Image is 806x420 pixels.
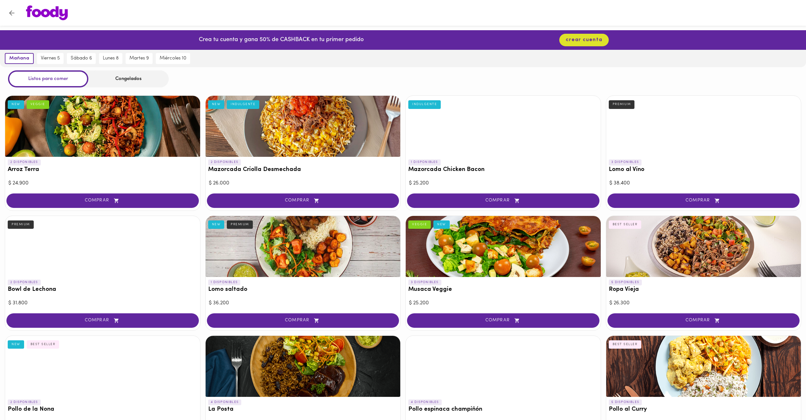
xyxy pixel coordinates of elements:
[5,53,34,64] button: mañana
[408,166,598,173] h3: Mazorcada Chicken Bacon
[26,5,68,20] img: logo.png
[409,299,598,307] div: $ 25.200
[566,37,602,43] span: crear cuenta
[609,180,798,187] div: $ 38.400
[99,53,122,64] button: lunes 8
[209,299,397,307] div: $ 36.200
[415,318,591,323] span: COMPRAR
[8,299,197,307] div: $ 31.800
[616,198,792,203] span: COMPRAR
[408,100,441,109] div: INDULGENTE
[606,216,801,277] div: Ropa Vieja
[5,96,200,157] div: Arroz Terra
[27,340,59,349] div: BEST SELLER
[208,100,225,109] div: NEW
[37,53,64,64] button: viernes 5
[215,198,391,203] span: COMPRAR
[609,280,642,285] p: 5 DISPONIBLES
[8,166,198,173] h3: Arroz Terra
[407,313,599,328] button: COMPRAR
[408,406,598,413] h3: Pollo espinaca champiñón
[406,216,601,277] div: Musaca Veggie
[408,159,441,165] p: 1 DISPONIBLES
[103,56,119,61] span: lunes 8
[408,286,598,293] h3: Musaca Veggie
[208,166,398,173] h3: Mazorcada Criolla Desmechada
[206,96,401,157] div: Mazorcada Criolla Desmechada
[14,198,191,203] span: COMPRAR
[8,159,41,165] p: 2 DISPONIBLES
[8,180,197,187] div: $ 24.900
[433,220,450,229] div: NEW
[227,100,259,109] div: INDULGENTE
[609,406,799,413] h3: Pollo al Curry
[407,193,599,208] button: COMPRAR
[8,220,34,229] div: PREMIUM
[408,280,441,285] p: 3 DISPONIBLES
[609,399,642,405] p: 5 DISPONIBLES
[609,159,642,165] p: 3 DISPONIBLES
[207,313,399,328] button: COMPRAR
[609,299,798,307] div: $ 26.300
[8,70,88,87] div: Listos para comer
[609,286,799,293] h3: Ropa Vieja
[8,286,198,293] h3: Bowl de Lechona
[126,53,153,64] button: martes 9
[6,313,199,328] button: COMPRAR
[88,70,169,87] div: Congelados
[206,216,401,277] div: Lomo saltado
[227,220,253,229] div: PREMIUM
[199,36,364,44] p: Crea tu cuenta y gana 50% de CASHBACK en tu primer pedido
[609,166,799,173] h3: Lomo al Vino
[408,399,442,405] p: 4 DISPONIBLES
[129,56,149,61] span: martes 9
[8,280,41,285] p: 2 DISPONIBLES
[208,280,241,285] p: 1 DISPONIBLES
[607,313,800,328] button: COMPRAR
[406,336,601,397] div: Pollo espinaca champiñón
[5,336,200,397] div: Pollo de la Nona
[409,180,598,187] div: $ 25.200
[5,216,200,277] div: Bowl de Lechona
[215,318,391,323] span: COMPRAR
[8,100,24,109] div: NEW
[160,56,186,61] span: miércoles 10
[616,318,792,323] span: COMPRAR
[14,318,191,323] span: COMPRAR
[208,286,398,293] h3: Lomo saltado
[609,220,642,229] div: BEST SELLER
[71,56,92,61] span: sábado 6
[208,220,225,229] div: NEW
[9,56,29,61] span: mañana
[609,100,635,109] div: PREMIUM
[606,336,801,397] div: Pollo al Curry
[207,193,399,208] button: COMPRAR
[208,159,241,165] p: 2 DISPONIBLES
[607,193,800,208] button: COMPRAR
[8,340,24,349] div: NEW
[6,193,199,208] button: COMPRAR
[606,96,801,157] div: Lomo al Vino
[415,198,591,203] span: COMPRAR
[559,34,609,46] button: crear cuenta
[206,336,401,397] div: La Posta
[67,53,96,64] button: sábado 6
[8,406,198,413] h3: Pollo de la Nona
[406,96,601,157] div: Mazorcada Chicken Bacon
[27,100,49,109] div: VEGGIE
[8,399,41,405] p: 2 DISPONIBLES
[209,180,397,187] div: $ 26.000
[41,56,60,61] span: viernes 5
[4,5,20,21] button: Volver
[609,340,642,349] div: BEST SELLER
[208,406,398,413] h3: La Posta
[156,53,190,64] button: miércoles 10
[769,383,800,414] iframe: Messagebird Livechat Widget
[408,220,431,229] div: VEGGIE
[208,399,242,405] p: 4 DISPONIBLES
